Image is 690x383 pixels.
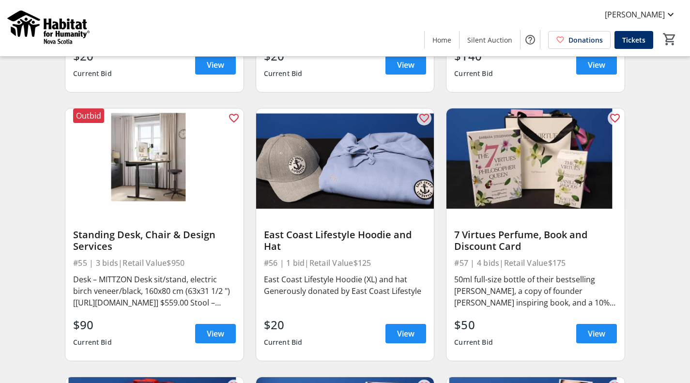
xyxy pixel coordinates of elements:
mat-icon: favorite_outline [228,112,240,124]
div: $20 [264,316,303,334]
button: Help [521,30,540,49]
a: View [576,55,617,75]
mat-icon: favorite_outline [418,112,430,124]
a: View [576,324,617,343]
a: View [385,55,426,75]
div: Current Bid [454,334,493,351]
button: [PERSON_NAME] [597,7,684,22]
div: $90 [73,316,112,334]
img: East Coast Lifestyle Hoodie and Hat [256,108,434,209]
span: View [207,59,224,71]
span: Donations [568,35,603,45]
span: Silent Auction [467,35,512,45]
span: View [397,59,414,71]
div: Standing Desk, Chair & Design Services [73,229,236,252]
div: Outbid [73,108,104,123]
span: Home [432,35,451,45]
span: View [207,328,224,339]
a: View [195,55,236,75]
span: [PERSON_NAME] [605,9,665,20]
a: Tickets [614,31,653,49]
div: $50 [454,316,493,334]
a: Home [425,31,459,49]
span: View [397,328,414,339]
div: Current Bid [454,65,493,82]
mat-icon: favorite_outline [609,112,621,124]
span: Tickets [622,35,645,45]
a: Donations [548,31,611,49]
a: Silent Auction [460,31,520,49]
span: View [588,328,605,339]
div: Current Bid [73,65,112,82]
span: View [588,59,605,71]
div: 7 Virtues Perfume, Book and Discount Card [454,229,617,252]
div: East Coast Lifestyle Hoodie and Hat [264,229,427,252]
a: View [385,324,426,343]
img: Habitat for Humanity Nova Scotia's Logo [6,4,92,52]
div: Desk – MITTZON Desk sit/stand, electric birch veneer/black, 160x80 cm (63x31 1/2 ") [[URL][DOMAIN... [73,274,236,308]
div: Current Bid [264,65,303,82]
div: Current Bid [73,334,112,351]
a: View [195,324,236,343]
div: #56 | 1 bid | Retail Value $125 [264,256,427,270]
img: 7 Virtues Perfume, Book and Discount Card [446,108,625,209]
div: 50ml full-size bottle of their bestselling [PERSON_NAME], a copy of founder [PERSON_NAME] inspiri... [454,274,617,308]
div: Current Bid [264,334,303,351]
button: Cart [661,31,678,48]
div: #55 | 3 bids | Retail Value $950 [73,256,236,270]
div: East Coast Lifestyle Hoodie (XL) and hat Generously donated by East Coast Lifestyle [264,274,427,297]
img: Standing Desk, Chair & Design Services [65,108,244,209]
div: #57 | 4 bids | Retail Value $175 [454,256,617,270]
